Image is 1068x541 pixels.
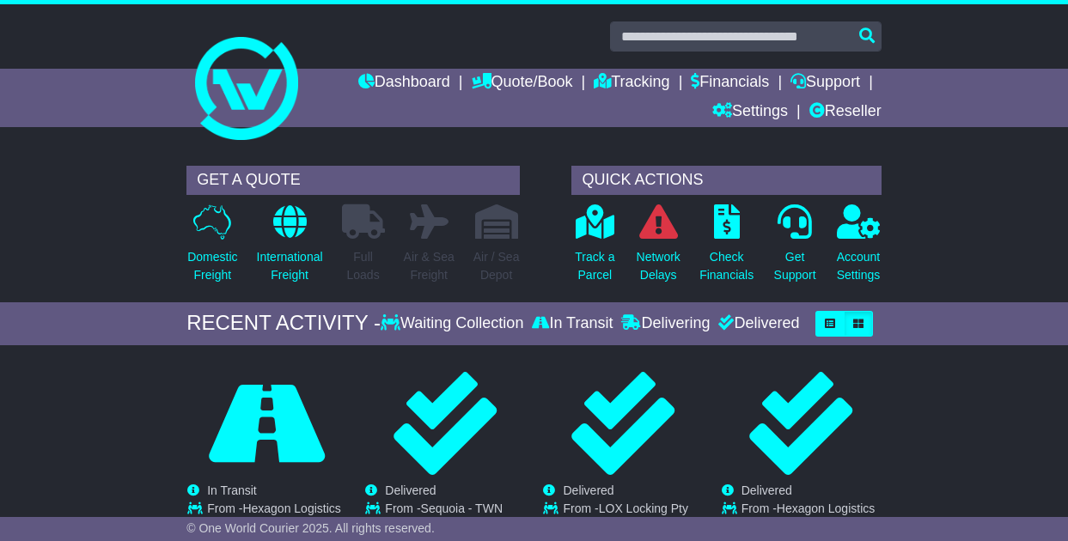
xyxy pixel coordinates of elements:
[809,98,882,127] a: Reseller
[699,204,754,294] a: CheckFinancials
[528,314,617,333] div: In Transit
[342,248,385,284] p: Full Loads
[774,248,816,284] p: Get Support
[563,501,702,535] td: From -
[563,501,688,530] span: LOX Locking Pty Ltd
[575,248,614,284] p: Track a Parcel
[773,204,817,294] a: GetSupport
[257,248,323,284] p: International Freight
[594,69,669,98] a: Tracking
[637,248,680,284] p: Network Delays
[837,248,881,284] p: Account Settings
[207,483,257,497] span: In Transit
[790,69,860,98] a: Support
[574,204,615,294] a: Track aParcel
[256,204,324,294] a: InternationalFreight
[473,248,520,284] p: Air / Sea Depot
[381,314,528,333] div: Waiting Collection
[472,69,573,98] a: Quote/Book
[617,314,714,333] div: Delivering
[741,501,876,530] span: Hexagon Logistics Pty Ltd
[836,204,882,294] a: AccountSettings
[636,204,681,294] a: NetworkDelays
[741,483,792,497] span: Delivered
[699,248,754,284] p: Check Financials
[563,483,613,497] span: Delivered
[571,166,881,195] div: QUICK ACTIONS
[714,314,799,333] div: Delivered
[712,98,788,127] a: Settings
[385,501,524,535] td: From -
[358,69,450,98] a: Dashboard
[207,501,341,530] span: Hexagon Logistics Pty Ltd
[207,501,346,535] td: From -
[186,166,520,195] div: GET A QUOTE
[385,501,503,530] span: Sequoia - TWN Healthcare Co. Ltd
[385,483,436,497] span: Delivered
[691,69,769,98] a: Financials
[741,501,881,535] td: From -
[187,248,237,284] p: Domestic Freight
[186,521,435,535] span: © One World Courier 2025. All rights reserved.
[186,311,381,336] div: RECENT ACTIVITY -
[186,204,238,294] a: DomesticFreight
[404,248,455,284] p: Air & Sea Freight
